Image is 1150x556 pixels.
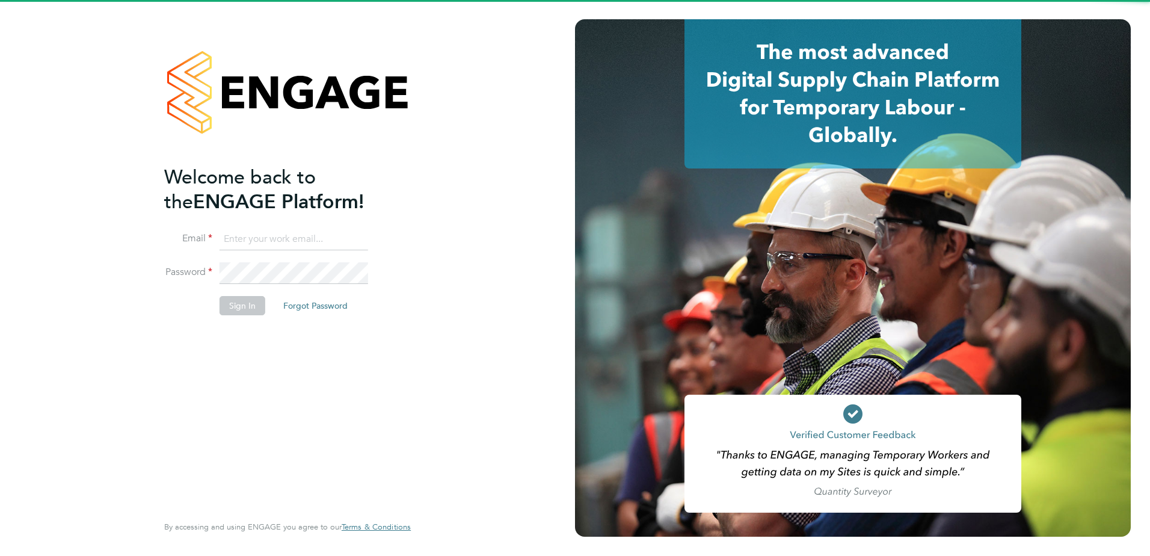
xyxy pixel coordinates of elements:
[274,296,357,315] button: Forgot Password
[220,296,265,315] button: Sign In
[164,522,411,532] span: By accessing and using ENGAGE you agree to our
[220,229,368,250] input: Enter your work email...
[164,165,316,214] span: Welcome back to the
[342,522,411,532] a: Terms & Conditions
[164,165,399,214] h2: ENGAGE Platform!
[164,266,212,279] label: Password
[164,232,212,245] label: Email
